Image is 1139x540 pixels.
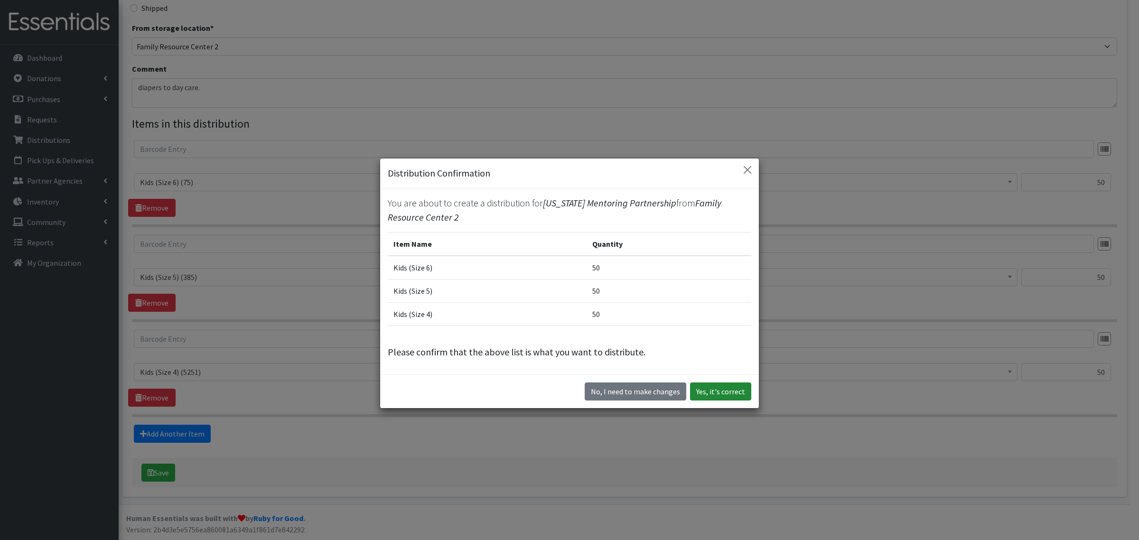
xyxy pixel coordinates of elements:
[587,233,751,256] th: Quantity
[690,382,751,400] button: Yes, it's correct
[388,166,490,180] h5: Distribution Confirmation
[388,256,587,279] td: Kids (Size 6)
[388,233,587,256] th: Item Name
[587,303,751,326] td: 50
[543,197,676,209] span: [US_STATE] Mentoring Partnership
[587,279,751,303] td: 50
[388,279,587,303] td: Kids (Size 5)
[740,162,755,177] button: Close
[388,345,751,359] p: Please confirm that the above list is what you want to distribute.
[388,303,587,326] td: Kids (Size 4)
[587,256,751,279] td: 50
[585,382,686,400] button: No I need to make changes
[388,196,751,224] p: You are about to create a distribution for from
